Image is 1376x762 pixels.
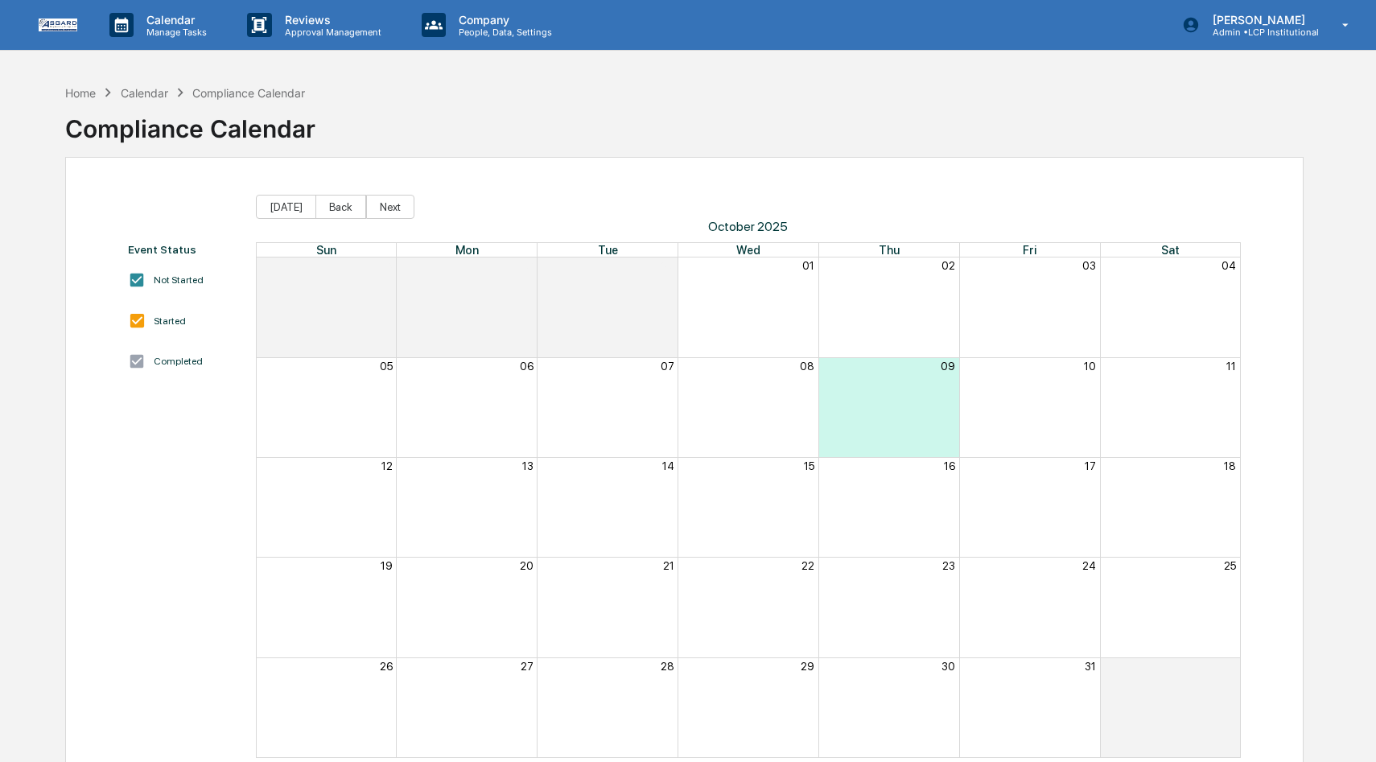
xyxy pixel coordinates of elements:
button: 21 [663,559,674,572]
button: 01 [802,259,814,272]
button: 09 [941,360,955,373]
span: Tue [598,243,618,257]
button: 12 [381,459,393,472]
p: Company [446,13,560,27]
p: Calendar [134,13,215,27]
button: [DATE] [256,195,316,219]
p: Admin • LCP Institutional [1200,27,1319,38]
button: 10 [1084,360,1096,373]
button: 24 [1082,559,1096,572]
button: Next [366,195,414,219]
div: Completed [154,356,203,367]
button: 26 [380,660,393,673]
p: Manage Tasks [134,27,215,38]
span: Sat [1161,243,1180,257]
button: 25 [1224,559,1236,572]
button: 02 [941,259,955,272]
button: 30 [941,660,955,673]
button: 20 [520,559,534,572]
span: Thu [879,243,900,257]
span: Wed [736,243,760,257]
button: 03 [1082,259,1096,272]
button: 22 [801,559,814,572]
div: Event Status [128,243,239,256]
span: Sun [316,243,336,257]
span: Mon [455,243,479,257]
button: 14 [662,459,674,472]
button: 01 [1224,660,1236,673]
div: Compliance Calendar [65,101,315,143]
button: 06 [520,360,534,373]
div: Home [65,86,96,100]
span: Fri [1023,243,1036,257]
button: 17 [1085,459,1096,472]
button: 28 [661,660,674,673]
button: Back [315,195,366,219]
div: Compliance Calendar [192,86,305,100]
button: 31 [1085,660,1096,673]
p: [PERSON_NAME] [1200,13,1319,27]
div: Not Started [154,274,204,286]
button: 27 [521,660,534,673]
p: Approval Management [272,27,389,38]
button: 13 [522,459,534,472]
button: 29 [520,259,534,272]
p: Reviews [272,13,389,27]
button: 11 [1226,360,1236,373]
button: 29 [801,660,814,673]
div: Calendar [121,86,168,100]
span: October 2025 [256,219,1242,234]
button: 15 [804,459,814,472]
button: 30 [661,259,674,272]
button: 08 [800,360,814,373]
button: 23 [942,559,955,572]
button: 19 [381,559,393,572]
button: 04 [1222,259,1236,272]
button: 18 [1224,459,1236,472]
img: logo [39,19,77,31]
p: People, Data, Settings [446,27,560,38]
div: Started [154,315,186,327]
button: 16 [944,459,955,472]
button: 05 [380,360,393,373]
div: Month View [256,242,1242,758]
button: 28 [379,259,393,272]
button: 07 [661,360,674,373]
